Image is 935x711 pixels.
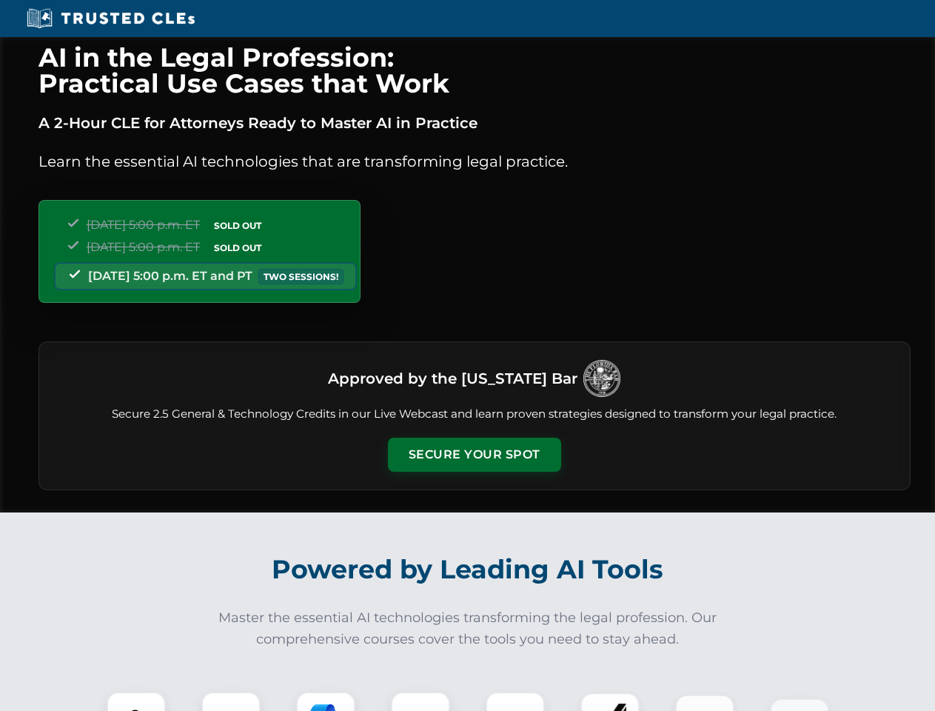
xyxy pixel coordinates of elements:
span: [DATE] 5:00 p.m. ET [87,218,200,232]
p: A 2-Hour CLE for Attorneys Ready to Master AI in Practice [38,111,911,135]
h1: AI in the Legal Profession: Practical Use Cases that Work [38,44,911,96]
p: Secure 2.5 General & Technology Credits in our Live Webcast and learn proven strategies designed ... [57,406,892,423]
p: Master the essential AI technologies transforming the legal profession. Our comprehensive courses... [209,607,727,650]
img: Trusted CLEs [22,7,199,30]
span: SOLD OUT [209,240,267,256]
h2: Powered by Leading AI Tools [58,544,878,595]
span: [DATE] 5:00 p.m. ET [87,240,200,254]
p: Learn the essential AI technologies that are transforming legal practice. [38,150,911,173]
button: Secure Your Spot [388,438,561,472]
span: SOLD OUT [209,218,267,233]
h3: Approved by the [US_STATE] Bar [328,365,577,392]
img: Logo [583,360,620,397]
